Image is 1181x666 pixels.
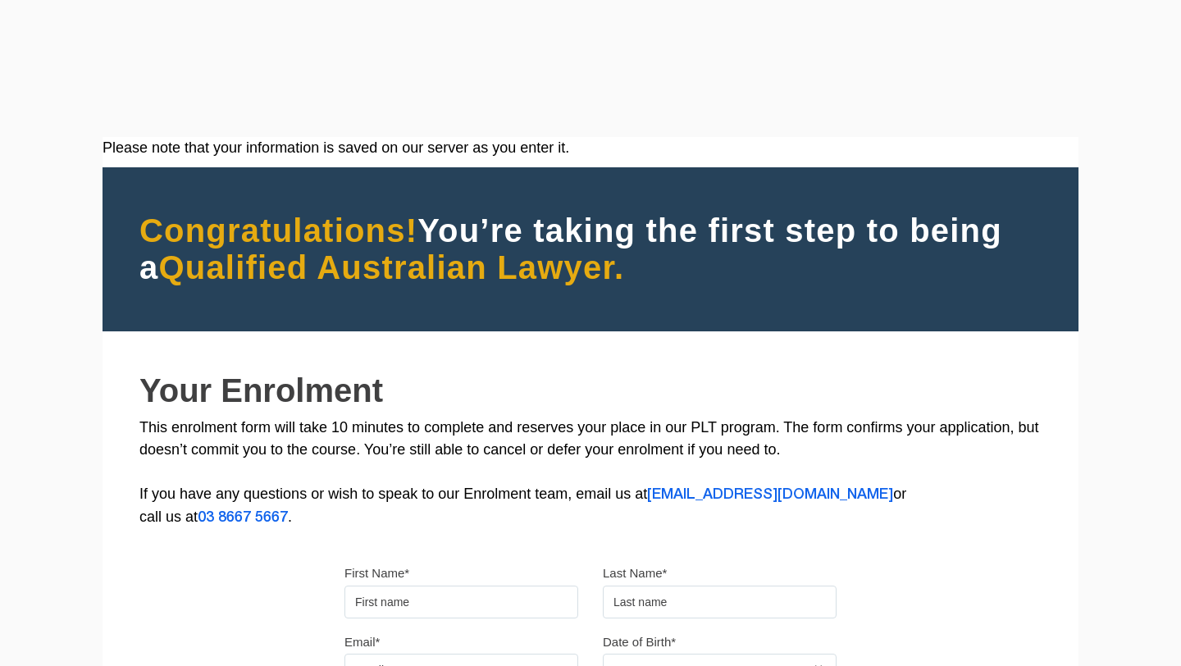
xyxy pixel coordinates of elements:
a: 03 8667 5667 [198,511,288,524]
a: [EMAIL_ADDRESS][DOMAIN_NAME] [647,488,893,501]
h2: You’re taking the first step to being a [139,212,1042,286]
label: Email* [344,634,380,650]
input: Last name [603,586,837,618]
label: Date of Birth* [603,634,676,650]
label: Last Name* [603,565,667,582]
span: Qualified Australian Lawyer. [158,249,624,285]
span: Congratulations! [139,212,417,249]
p: This enrolment form will take 10 minutes to complete and reserves your place in our PLT program. ... [139,417,1042,529]
input: First name [344,586,578,618]
h2: Your Enrolment [139,372,1042,408]
div: Please note that your information is saved on our server as you enter it. [103,137,1078,159]
label: First Name* [344,565,409,582]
